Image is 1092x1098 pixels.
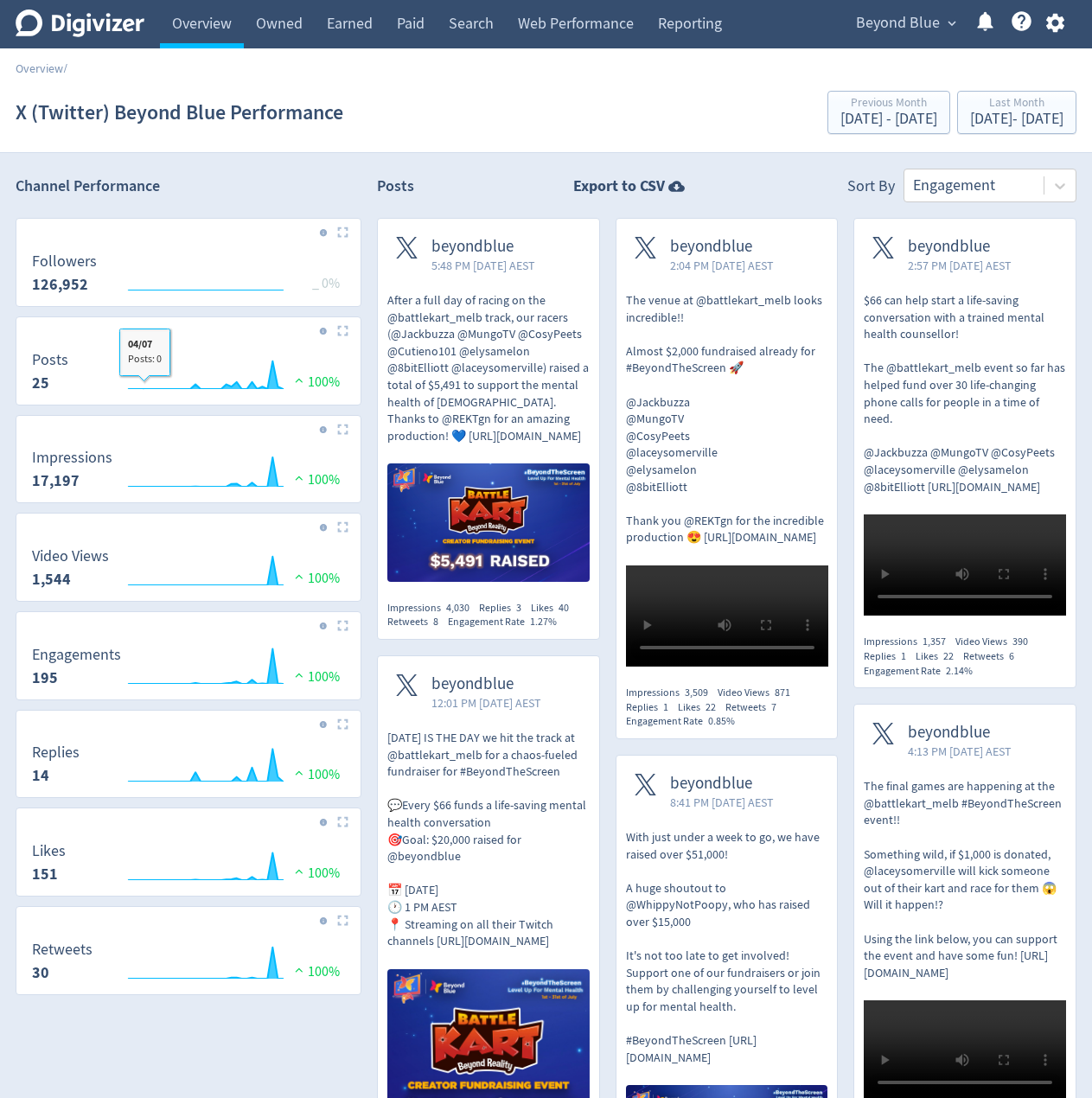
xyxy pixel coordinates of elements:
[387,615,448,629] div: Retweets
[864,778,1066,981] p: The final games are happening at the @battlekart_melb #BeyondTheScreen event!! Something wild, if...
[916,649,963,664] div: Likes
[840,112,937,127] div: [DATE] - [DATE]
[957,91,1076,134] button: Last Month[DATE]- [DATE]
[431,674,541,694] span: beyondblue
[291,471,308,484] img: positive-performance.svg
[908,257,1012,274] span: 2:57 PM [DATE] AEST
[626,686,718,700] div: Impressions
[670,257,774,274] span: 2:04 PM [DATE] AEST
[291,471,340,488] span: 100%
[847,176,895,202] div: Sort By
[970,97,1063,112] div: Last Month
[864,664,982,679] div: Engagement Rate
[431,694,541,712] span: 12:01 PM [DATE] AEST
[291,963,340,980] span: 100%
[377,176,414,202] h2: Posts
[840,97,937,112] div: Previous Month
[16,85,343,140] h1: X (Twitter) Beyond Blue Performance
[771,700,776,714] span: 7
[387,601,479,616] div: Impressions
[32,743,80,763] dt: Replies
[864,649,916,664] div: Replies
[23,843,354,889] svg: Likes 151
[337,325,348,336] img: Placeholder
[291,865,308,878] img: positive-performance.svg
[448,615,566,629] div: Engagement Rate
[32,864,58,884] strong: 151
[337,915,348,926] img: Placeholder
[291,373,340,391] span: 100%
[725,700,786,715] div: Retweets
[387,730,590,950] p: [DATE] IS THE DAY we hit the track at @battlekart_melb for a chaos-fueled fundraiser for #BeyondT...
[626,292,828,546] p: The venue at @battlekart_melb looks incredible!! Almost $2,000 fundraised already for #BeyondTheS...
[23,744,354,790] svg: Replies 14
[446,601,469,615] span: 4,030
[970,112,1063,127] div: [DATE] - [DATE]
[32,569,71,590] strong: 1,544
[856,10,940,37] span: Beyond Blue
[864,292,1066,495] p: $66 can help start a life-saving conversation with a trained mental health counsellor! The @battl...
[337,718,348,730] img: Placeholder
[337,424,348,435] img: Placeholder
[685,686,708,699] span: 3,509
[32,350,68,370] dt: Posts
[433,615,438,629] span: 8
[718,686,800,700] div: Video Views
[291,373,308,386] img: positive-performance.svg
[337,227,348,238] img: Placeholder
[531,601,578,616] div: Likes
[706,700,716,714] span: 22
[626,700,678,715] div: Replies
[291,766,340,783] span: 100%
[670,794,774,811] span: 8:41 PM [DATE] AEST
[32,470,80,491] strong: 17,197
[923,635,946,648] span: 1,357
[616,219,838,672] a: beyondblue2:04 PM [DATE] AESTThe venue at @battlekart_melb looks incredible!! Almost $2,000 fundr...
[708,714,735,728] span: 0.85%
[291,865,340,882] span: 100%
[678,700,725,715] div: Likes
[23,352,354,398] svg: Posts 25
[291,570,308,583] img: positive-performance.svg
[32,448,112,468] dt: Impressions
[32,667,58,688] strong: 195
[291,668,340,686] span: 100%
[559,601,569,615] span: 40
[955,635,1038,649] div: Video Views
[670,774,774,794] span: beyondblue
[32,546,109,566] dt: Video Views
[32,373,49,393] strong: 25
[573,176,665,197] strong: Export to CSV
[963,649,1024,664] div: Retweets
[291,668,308,681] img: positive-performance.svg
[479,601,531,616] div: Replies
[626,714,744,729] div: Engagement Rate
[864,635,955,649] div: Impressions
[943,649,954,663] span: 22
[23,548,354,594] svg: Video Views 1,544
[946,664,973,678] span: 2.14%
[32,252,97,271] dt: Followers
[32,765,49,786] strong: 14
[530,615,557,629] span: 1.27%
[337,816,348,827] img: Placeholder
[908,743,1012,760] span: 4:13 PM [DATE] AEST
[775,686,790,699] span: 871
[16,176,361,197] h2: Channel Performance
[32,962,49,983] strong: 30
[32,274,88,295] strong: 126,952
[23,942,354,987] svg: Retweets 30
[378,219,599,586] a: beyondblue5:48 PM [DATE] AESTAfter a full day of racing on the @battlekart_melb track, our racers...
[850,10,961,37] button: Beyond Blue
[312,275,340,292] span: _ 0%
[63,61,67,76] span: /
[32,645,121,665] dt: Engagements
[291,766,308,779] img: positive-performance.svg
[32,841,66,861] dt: Likes
[337,620,348,631] img: Placeholder
[854,219,1076,621] a: beyondblue2:57 PM [DATE] AEST$66 can help start a life-saving conversation with a trained mental ...
[337,521,348,533] img: Placeholder
[1012,635,1028,648] span: 390
[23,253,354,299] svg: Followers 126,952
[1009,649,1014,663] span: 6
